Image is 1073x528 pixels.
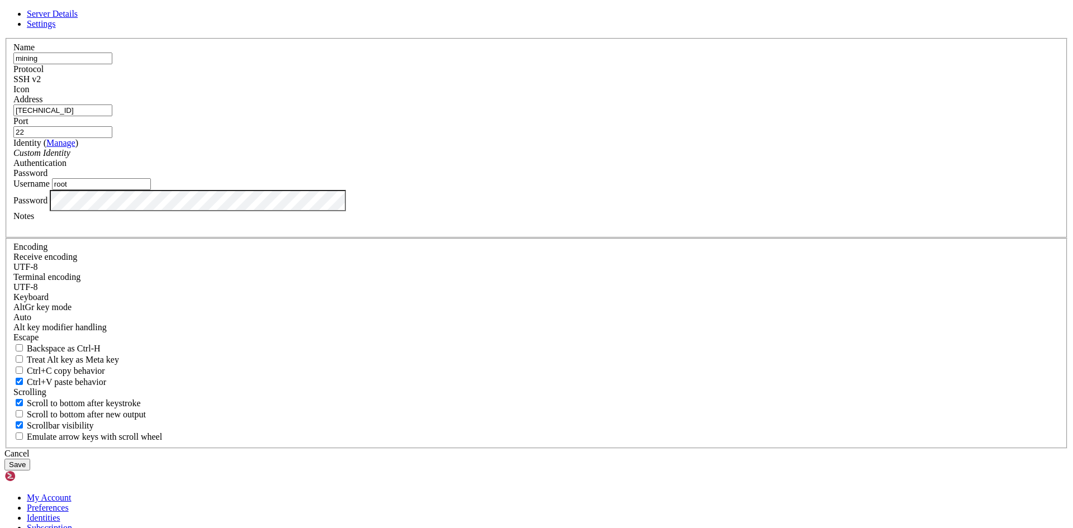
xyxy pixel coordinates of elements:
label: The default terminal encoding. ISO-2022 enables character map translations (like graphics maps). ... [13,272,80,282]
div: UTF-8 [13,262,1060,272]
img: Shellngn [4,470,69,482]
div: Custom Identity [13,148,1060,158]
label: Password [13,195,48,204]
a: Server Details [27,9,78,18]
label: Controls how the Alt key is handled. Escape: Send an ESC prefix. 8-Bit: Add 128 to the typed char... [13,322,107,332]
input: Port Number [13,126,112,138]
label: Address [13,94,42,104]
a: Settings [27,19,56,28]
span: Backspace as Ctrl-H [27,344,101,353]
a: Manage [46,138,75,148]
span: Password [13,168,48,178]
span: Scroll to bottom after new output [27,410,146,419]
label: If true, the backspace should send BS ('\x08', aka ^H). Otherwise the backspace key should send '... [13,344,101,353]
input: Ctrl+V paste behavior [16,378,23,385]
span: UTF-8 [13,282,38,292]
x-row: root@[TECHNICAL_ID]'s password: [4,14,928,23]
input: Emulate arrow keys with scroll wheel [16,432,23,440]
input: Scroll to bottom after new output [16,410,23,417]
label: Scroll to bottom after new output. [13,410,146,419]
input: Ctrl+C copy behavior [16,367,23,374]
x-row: Access denied [4,4,928,14]
input: Login Username [52,178,151,190]
label: Notes [13,211,34,221]
label: Encoding [13,242,48,251]
input: Host Name or IP [13,104,112,116]
input: Backspace as Ctrl-H [16,344,23,351]
div: Escape [13,332,1060,343]
div: Cancel [4,449,1069,459]
label: Icon [13,84,29,94]
input: Scrollbar visibility [16,421,23,429]
input: Scroll to bottom after keystroke [16,399,23,406]
span: UTF-8 [13,262,38,272]
span: ( ) [44,138,78,148]
span: Scroll to bottom after keystroke [27,398,141,408]
label: Whether to scroll to the bottom on any keystroke. [13,398,141,408]
span: SSH v2 [13,74,41,84]
input: Server Name [13,53,112,64]
label: Whether the Alt key acts as a Meta key or as a distinct Alt key. [13,355,119,364]
span: Escape [13,332,39,342]
span: Scrollbar visibility [27,421,94,430]
label: Username [13,179,50,188]
label: Protocol [13,64,44,74]
label: Ctrl-C copies if true, send ^C to host if false. Ctrl-Shift-C sends ^C to host if true, copies if... [13,366,105,375]
div: SSH v2 [13,74,1060,84]
label: Keyboard [13,292,49,302]
label: Set the expected encoding for data received from the host. If the encodings do not match, visual ... [13,252,77,261]
span: Ctrl+V paste behavior [27,377,106,387]
span: Ctrl+C copy behavior [27,366,105,375]
label: When using the alternative screen buffer, and DECCKM (Application Cursor Keys) is active, mouse w... [13,432,162,441]
label: Authentication [13,158,67,168]
div: UTF-8 [13,282,1060,292]
label: Identity [13,138,78,148]
div: Password [13,168,1060,178]
span: Emulate arrow keys with scroll wheel [27,432,162,441]
a: My Account [27,493,72,502]
input: Treat Alt key as Meta key [16,355,23,363]
label: Set the expected encoding for data received from the host. If the encodings do not match, visual ... [13,302,72,312]
a: Preferences [27,503,69,512]
span: Treat Alt key as Meta key [27,355,119,364]
span: Auto [13,312,31,322]
label: Port [13,116,29,126]
div: Auto [13,312,1060,322]
label: Ctrl+V pastes if true, sends ^V to host if false. Ctrl+Shift+V sends ^V to host if true, pastes i... [13,377,106,387]
div: (30, 1) [146,14,150,23]
button: Save [4,459,30,470]
i: Custom Identity [13,148,70,158]
a: Identities [27,513,60,522]
label: The vertical scrollbar mode. [13,421,94,430]
label: Name [13,42,35,52]
label: Scrolling [13,387,46,397]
